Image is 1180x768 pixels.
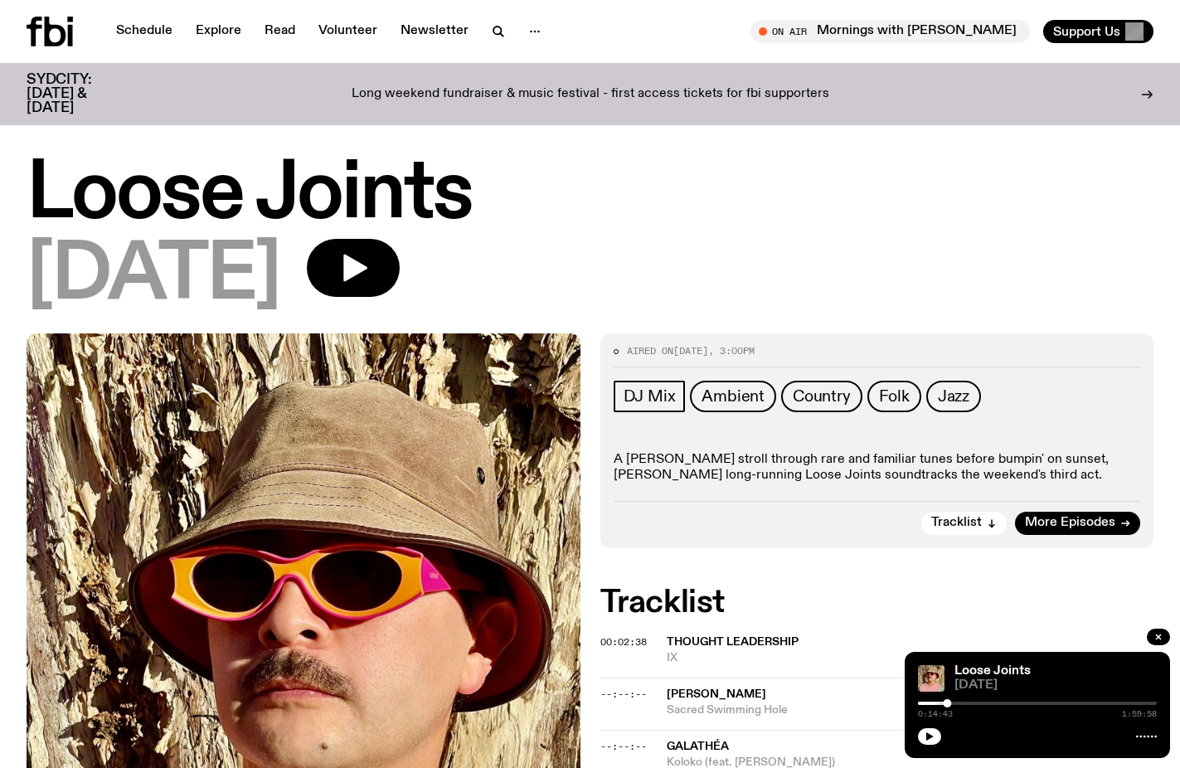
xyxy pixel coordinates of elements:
[600,635,647,649] span: 00:02:38
[921,512,1007,535] button: Tracklist
[600,588,1154,618] h2: Tracklist
[1015,512,1140,535] a: More Episodes
[781,381,862,412] a: Country
[879,387,910,406] span: Folk
[918,710,953,718] span: 0:14:43
[667,702,1154,718] span: Sacred Swimming Hole
[667,650,1154,666] span: IX
[690,381,776,412] a: Ambient
[27,73,133,115] h3: SYDCITY: [DATE] & [DATE]
[27,158,1153,232] h1: Loose Joints
[308,20,387,43] a: Volunteer
[391,20,478,43] a: Newsletter
[106,20,182,43] a: Schedule
[614,381,686,412] a: DJ Mix
[926,381,981,412] a: Jazz
[255,20,305,43] a: Read
[702,387,765,406] span: Ambient
[673,344,708,357] span: [DATE]
[627,344,673,357] span: Aired on
[931,517,982,529] span: Tracklist
[1053,24,1120,39] span: Support Us
[793,387,851,406] span: Country
[750,20,1030,43] button: On AirMornings with [PERSON_NAME]
[954,664,1031,678] a: Loose Joints
[938,387,969,406] span: Jazz
[600,688,647,701] span: --:--:--
[667,636,799,648] span: Thought Leadership
[954,679,1157,692] span: [DATE]
[1043,20,1153,43] button: Support Us
[27,239,280,314] span: [DATE]
[667,741,729,752] span: Galathéa
[600,740,647,753] span: --:--:--
[1122,710,1157,718] span: 1:59:58
[667,688,766,700] span: [PERSON_NAME]
[186,20,251,43] a: Explore
[624,387,676,406] span: DJ Mix
[918,665,944,692] img: Tyson stands in front of a paperbark tree wearing orange sunglasses, a suede bucket hat and a pin...
[867,381,921,412] a: Folk
[614,452,1141,484] p: A [PERSON_NAME] stroll through rare and familiar tunes before bumpin' on sunset, [PERSON_NAME] lo...
[600,638,647,647] button: 00:02:38
[1025,517,1115,529] span: More Episodes
[352,87,829,102] p: Long weekend fundraiser & music festival - first access tickets for fbi supporters
[708,344,755,357] span: , 3:00pm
